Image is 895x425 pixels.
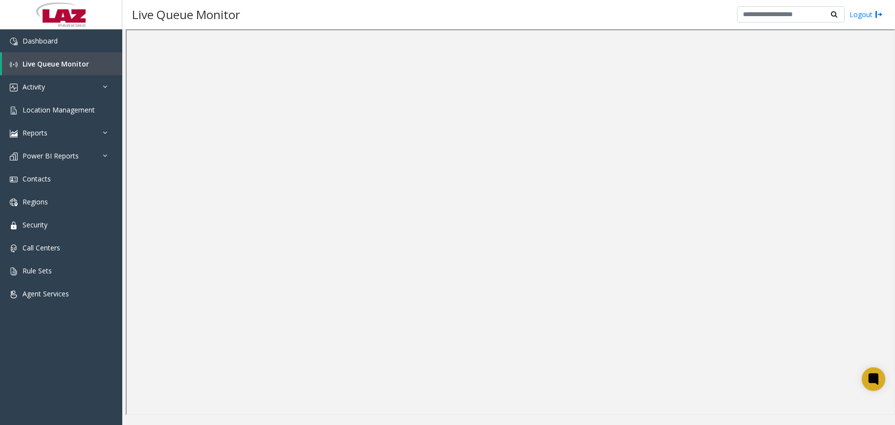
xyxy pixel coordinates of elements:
span: Location Management [22,105,95,114]
img: 'icon' [10,153,18,160]
a: Logout [850,9,883,20]
span: Dashboard [22,36,58,45]
span: Live Queue Monitor [22,59,89,68]
a: Live Queue Monitor [2,52,122,75]
img: 'icon' [10,38,18,45]
span: Regions [22,197,48,206]
span: Contacts [22,174,51,183]
img: 'icon' [10,130,18,137]
img: 'icon' [10,291,18,298]
img: 'icon' [10,268,18,275]
span: Activity [22,82,45,91]
h3: Live Queue Monitor [127,2,245,26]
img: logout [875,9,883,20]
span: Power BI Reports [22,151,79,160]
img: 'icon' [10,222,18,229]
span: Rule Sets [22,266,52,275]
img: 'icon' [10,61,18,68]
span: Security [22,220,47,229]
img: 'icon' [10,199,18,206]
span: Call Centers [22,243,60,252]
img: 'icon' [10,84,18,91]
img: 'icon' [10,107,18,114]
span: Agent Services [22,289,69,298]
img: 'icon' [10,245,18,252]
img: 'icon' [10,176,18,183]
span: Reports [22,128,47,137]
